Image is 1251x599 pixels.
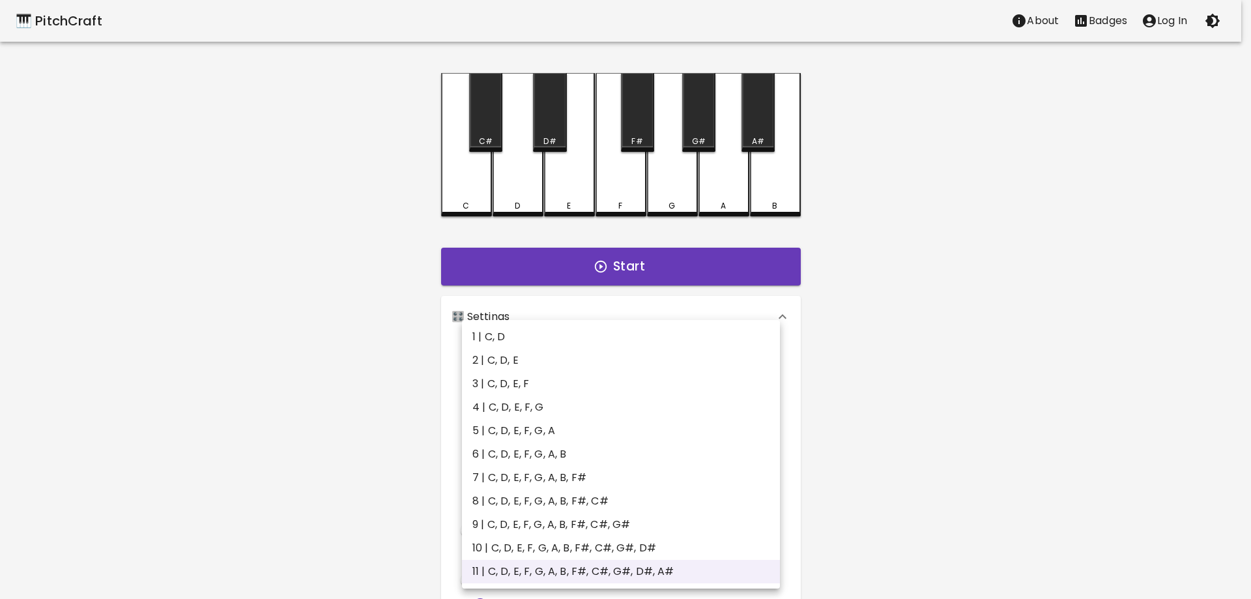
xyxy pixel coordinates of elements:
li: 10 | C, D, E, F, G, A, B, F#, C#, G#, D# [462,536,780,560]
li: 11 | C, D, E, F, G, A, B, F#, C#, G#, D#, A# [462,560,780,583]
li: 8 | C, D, E, F, G, A, B, F#, C# [462,489,780,513]
li: 7 | C, D, E, F, G, A, B, F# [462,466,780,489]
li: 5 | C, D, E, F, G, A [462,419,780,443]
li: 9 | C, D, E, F, G, A, B, F#, C#, G# [462,513,780,536]
li: 6 | C, D, E, F, G, A, B [462,443,780,466]
li: 1 | C, D [462,325,780,349]
li: 3 | C, D, E, F [462,372,780,396]
li: 4 | C, D, E, F, G [462,396,780,419]
li: 2 | C, D, E [462,349,780,372]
